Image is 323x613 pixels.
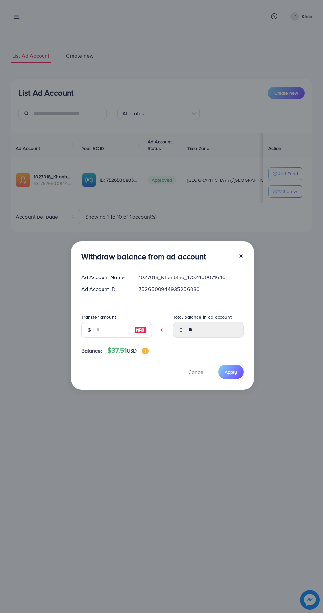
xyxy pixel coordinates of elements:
[133,274,249,281] div: 1027018_Khanbhia_1752400071646
[127,347,137,354] span: USD
[107,346,149,355] h4: $37.51
[81,314,116,320] label: Transfer amount
[134,326,146,334] img: image
[142,348,149,354] img: image
[218,365,244,379] button: Apply
[180,365,213,379] button: Cancel
[225,369,237,375] span: Apply
[81,347,102,355] span: Balance:
[173,314,232,320] label: Total balance in ad account
[133,285,249,293] div: 7526500944935256080
[188,368,205,376] span: Cancel
[76,274,134,281] div: Ad Account Name
[81,252,206,261] h3: Withdraw balance from ad account
[76,285,134,293] div: Ad Account ID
